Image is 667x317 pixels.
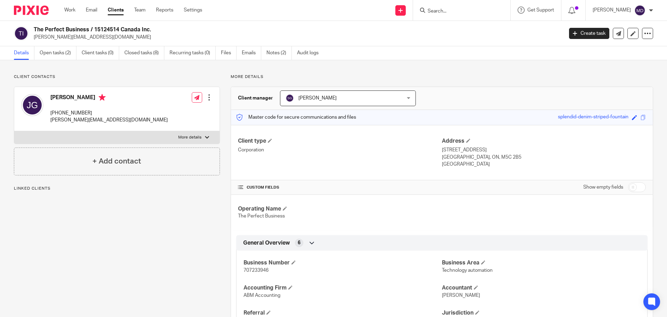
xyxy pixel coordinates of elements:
span: Technology automation [442,268,493,273]
h4: + Add contact [92,156,141,167]
h4: CUSTOM FIELDS [238,185,442,190]
a: Files [221,46,237,60]
span: 6 [298,239,300,246]
p: Linked clients [14,186,220,191]
a: Team [134,7,146,14]
p: More details [178,135,201,140]
p: Client contacts [14,74,220,80]
a: Details [14,46,34,60]
p: [PHONE_NUMBER] [50,110,168,117]
span: [PERSON_NAME] [298,96,337,101]
img: svg%3E [286,94,294,102]
a: Create task [569,28,609,39]
span: 707233946 [244,268,269,273]
img: svg%3E [634,5,645,16]
label: Show empty fields [583,184,623,191]
h4: Jurisdiction [442,309,640,317]
img: Pixie [14,6,49,15]
a: Recurring tasks (0) [170,46,216,60]
p: [STREET_ADDRESS] [442,146,646,153]
a: Notes (2) [266,46,292,60]
h4: Address [442,137,646,145]
h4: Operating Name [238,205,442,213]
p: [PERSON_NAME][EMAIL_ADDRESS][DOMAIN_NAME] [34,34,559,41]
div: splendid-denim-striped-fountain [558,113,628,121]
span: [PERSON_NAME] [442,293,480,298]
h3: Client manager [238,95,273,102]
p: Corporation [238,146,442,153]
a: Email [86,7,97,14]
p: [GEOGRAPHIC_DATA] [442,161,646,168]
img: svg%3E [21,94,43,116]
h4: Accounting Firm [244,284,442,292]
a: Work [64,7,75,14]
p: [GEOGRAPHIC_DATA], ON, M5C 2B5 [442,154,646,161]
span: Get Support [527,8,554,13]
a: Settings [184,7,202,14]
a: Closed tasks (8) [124,46,164,60]
a: Clients [108,7,124,14]
h4: [PERSON_NAME] [50,94,168,103]
h2: The Perfect Business / 15124514 Canada Inc. [34,26,454,33]
p: [PERSON_NAME] [593,7,631,14]
p: Master code for secure communications and files [236,114,356,121]
p: [PERSON_NAME][EMAIL_ADDRESS][DOMAIN_NAME] [50,117,168,124]
i: Primary [99,94,106,101]
span: General Overview [243,239,290,247]
a: Client tasks (0) [82,46,119,60]
h4: Business Area [442,259,640,267]
h4: Referral [244,309,442,317]
a: Emails [242,46,261,60]
p: More details [231,74,653,80]
span: The Perfect Business [238,214,285,219]
a: Audit logs [297,46,324,60]
span: ABM Accounting [244,293,280,298]
h4: Accountant [442,284,640,292]
a: Reports [156,7,173,14]
input: Search [427,8,489,15]
a: Open tasks (2) [40,46,76,60]
h4: Business Number [244,259,442,267]
img: svg%3E [14,26,28,41]
h4: Client type [238,137,442,145]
